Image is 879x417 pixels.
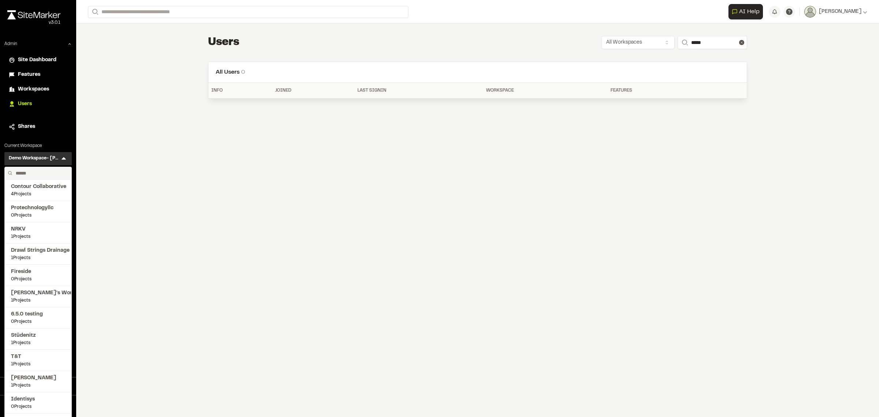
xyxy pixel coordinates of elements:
span: Drawl Strings Drainage [11,247,65,255]
p: Current Workspace [4,143,72,149]
span: 1 Projects [11,340,65,346]
p: Admin [4,41,17,47]
span: NRKV [11,225,65,233]
div: Workspace [486,87,605,94]
h1: Users [208,35,240,50]
span: Fireside [11,268,65,276]
div: Features [611,87,706,94]
span: 1 Projects [11,255,65,261]
img: rebrand.png [7,10,60,19]
span: Users [18,100,32,108]
span: [PERSON_NAME]'s Workspace [11,289,65,297]
a: [PERSON_NAME]1Projects [11,374,65,389]
span: T&T [11,353,65,361]
span: Shares [18,123,35,131]
a: [PERSON_NAME]'s Workspace1Projects [11,289,65,304]
div: Last Signin [357,87,480,94]
div: Oh geez...please don't... [7,19,60,26]
span: Identisys [11,395,65,403]
h3: Demo Workspace- [PERSON_NAME] [9,155,60,162]
span: 6.5.0 testing [11,310,65,318]
span: AI Help [739,7,760,16]
a: Shares [9,123,67,131]
span: Stüdenitz [11,332,65,340]
span: Protechnologyllc [11,204,65,212]
a: Site Dashboard [9,56,67,64]
span: Workspaces [18,85,49,93]
span: Contour Collaborative [11,183,65,191]
a: Stüdenitz1Projects [11,332,65,346]
a: Fireside0Projects [11,268,65,283]
span: 0 Projects [11,212,65,219]
img: User [804,6,816,18]
span: 1 Projects [11,361,65,368]
button: Search [88,6,101,18]
span: 4 Projects [11,191,65,198]
a: Users [9,100,67,108]
a: Protechnologyllc0Projects [11,204,65,219]
a: Identisys0Projects [11,395,65,410]
button: [PERSON_NAME] [804,6,867,18]
span: 1 Projects [11,233,65,240]
button: Open AI Assistant [728,4,763,19]
span: [PERSON_NAME] [11,374,65,382]
span: 0 Projects [11,403,65,410]
span: 0 Projects [11,276,65,283]
span: 0 Projects [11,318,65,325]
span: Features [18,71,40,79]
div: Joined [275,87,352,94]
a: 6.5.0 testing0Projects [11,310,65,325]
a: T&T1Projects [11,353,65,368]
button: Clear text [739,40,744,45]
span: Site Dashboard [18,56,56,64]
a: NRKV1Projects [11,225,65,240]
div: Open AI Assistant [728,4,766,19]
h2: All Users [216,68,739,77]
a: Workspaces [9,85,67,93]
button: Search [678,36,691,49]
a: Drawl Strings Drainage1Projects [11,247,65,261]
span: [PERSON_NAME] [819,8,861,16]
div: Info [211,87,269,94]
a: Contour Collaborative4Projects [11,183,65,198]
span: 0 [241,70,245,75]
span: 1 Projects [11,382,65,389]
a: Features [9,71,67,79]
span: 1 Projects [11,297,65,304]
